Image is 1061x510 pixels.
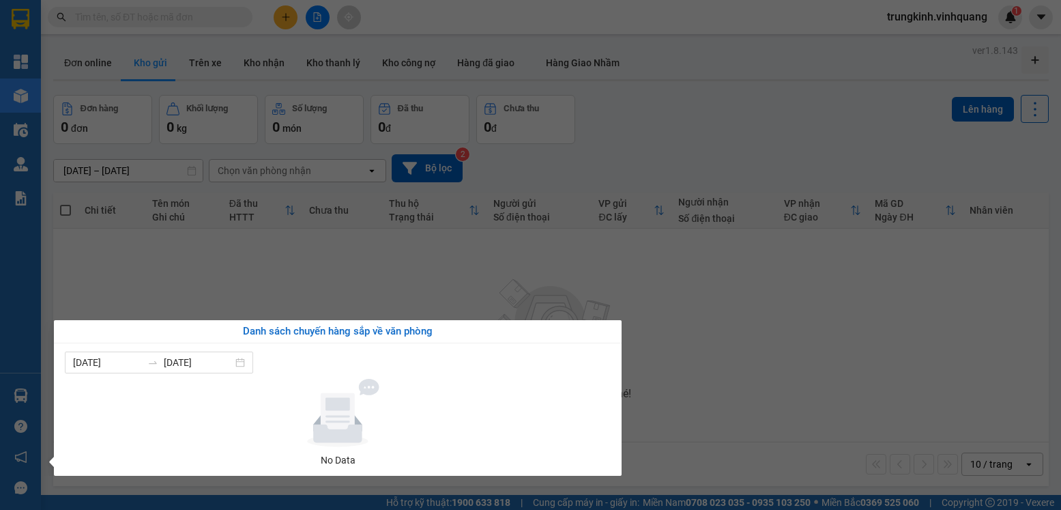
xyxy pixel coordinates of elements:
div: Danh sách chuyến hàng sắp về văn phòng [65,324,611,340]
span: swap-right [147,357,158,368]
span: to [147,357,158,368]
input: Đến ngày [164,355,233,370]
input: Từ ngày [73,355,142,370]
div: No Data [70,453,605,468]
